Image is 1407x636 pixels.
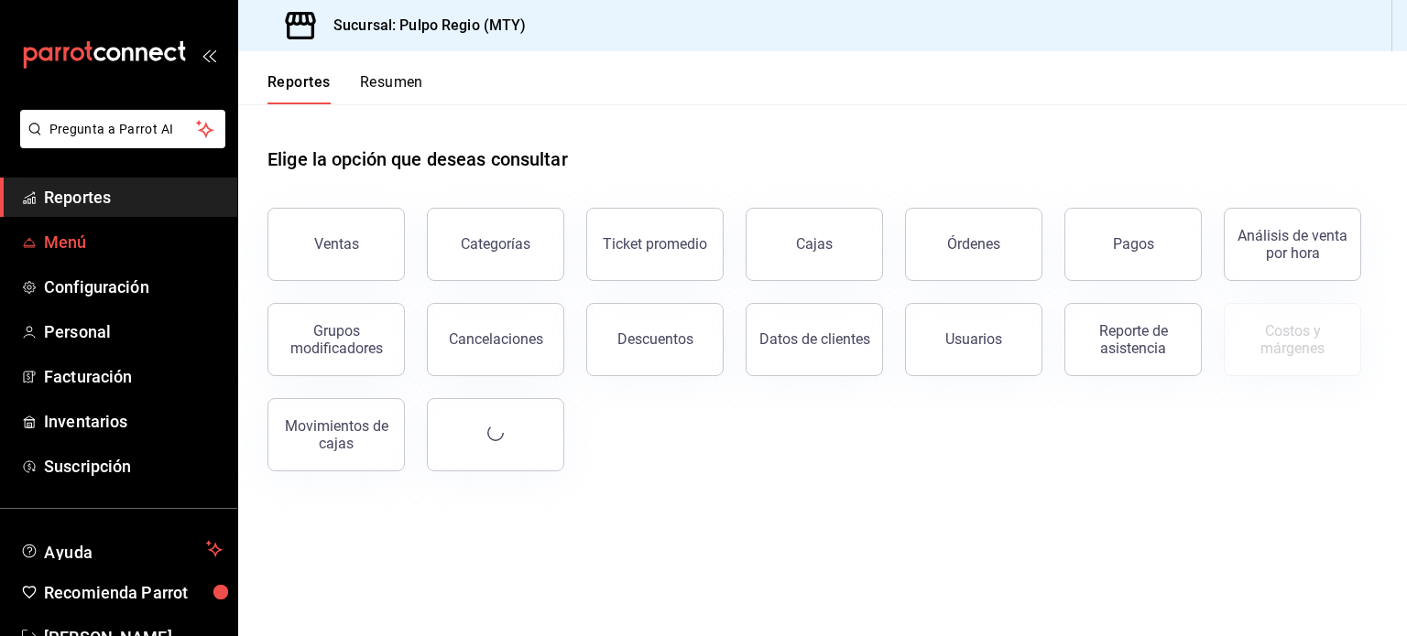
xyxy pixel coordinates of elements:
[945,330,1002,348] div: Usuarios
[1236,322,1349,357] div: Costos y márgenes
[603,235,707,253] div: Ticket promedio
[279,322,393,357] div: Grupos modificadores
[44,454,223,479] span: Suscripción
[44,275,223,299] span: Configuración
[13,133,225,152] a: Pregunta a Parrot AI
[1236,227,1349,262] div: Análisis de venta por hora
[746,208,883,281] button: Cajas
[746,303,883,376] button: Datos de clientes
[319,15,527,37] h3: Sucursal: Pulpo Regio (MTY)
[1064,208,1202,281] button: Pagos
[44,185,223,210] span: Reportes
[314,235,359,253] div: Ventas
[427,208,564,281] button: Categorías
[1224,208,1361,281] button: Análisis de venta por hora
[202,48,216,62] button: open_drawer_menu
[44,230,223,254] span: Menú
[279,417,393,452] div: Movimientos de cajas
[267,73,331,104] button: Reportes
[49,120,197,139] span: Pregunta a Parrot AI
[267,73,423,104] div: navigation tabs
[267,208,405,281] button: Ventas
[427,303,564,376] button: Cancelaciones
[267,146,568,173] h1: Elige la opción que deseas consultar
[905,303,1042,376] button: Usuarios
[617,330,693,348] div: Descuentos
[360,73,423,104] button: Resumen
[1076,322,1190,357] div: Reporte de asistencia
[586,208,724,281] button: Ticket promedio
[947,235,1000,253] div: Órdenes
[44,580,223,605] span: Recomienda Parrot
[1224,303,1361,376] button: Contrata inventarios para ver este reporte
[461,235,530,253] div: Categorías
[796,235,833,253] div: Cajas
[1064,303,1202,376] button: Reporte de asistencia
[267,398,405,471] button: Movimientos de cajas
[759,330,870,348] div: Datos de clientes
[44,364,223,389] span: Facturación
[1113,235,1154,253] div: Pagos
[44,409,223,434] span: Inventarios
[44,538,199,560] span: Ayuda
[905,208,1042,281] button: Órdenes
[20,110,225,148] button: Pregunta a Parrot AI
[449,330,543,348] div: Cancelaciones
[44,319,223,344] span: Personal
[267,303,405,376] button: Grupos modificadores
[586,303,724,376] button: Descuentos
